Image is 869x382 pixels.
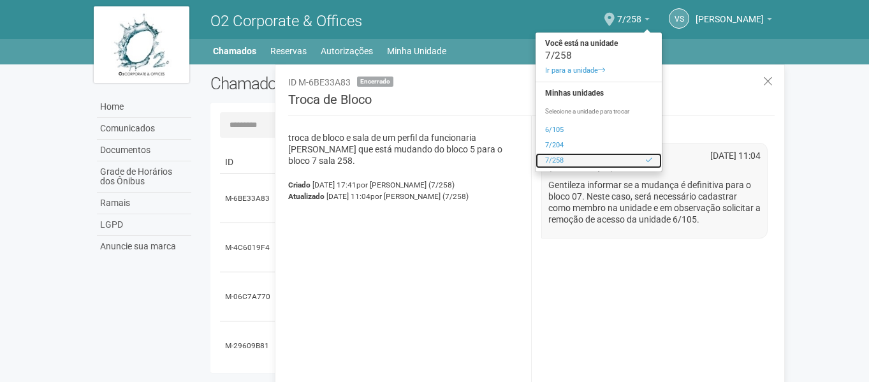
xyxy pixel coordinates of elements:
[220,151,277,174] td: ID
[220,223,277,272] td: M-4C6019F4
[288,132,522,166] p: troca de bloco e sala de um perfil da funcionaria [PERSON_NAME] que está mudando do bloco 5 para ...
[370,192,469,201] span: por [PERSON_NAME] (7/258)
[213,42,256,60] a: Chamados
[326,192,469,201] span: [DATE] 11:04
[97,118,191,140] a: Comunicados
[97,214,191,236] a: LGPD
[536,122,662,138] a: 6/105
[94,6,189,83] img: logo.jpg
[617,2,641,24] span: 7/258
[696,2,764,24] span: VINICIUS SANTOS DA ROCHA CORREA
[536,138,662,153] a: 7/204
[321,42,373,60] a: Autorizações
[210,74,435,93] h2: Chamados
[536,51,662,60] div: 7/258
[97,161,191,193] a: Grade de Horários dos Ônibus
[210,12,362,30] span: O2 Corporate & Offices
[548,179,761,225] p: Gentileza informar se a mudança é definitiva para o bloco 07. Neste caso, será necessário cadastr...
[220,272,277,321] td: M-06C7A770
[669,8,689,29] a: VS
[97,236,191,257] a: Anuncie sua marca
[312,180,455,189] span: [DATE] 17:41
[536,63,662,78] a: Ir para a unidade
[97,96,191,118] a: Home
[536,85,662,101] strong: Minhas unidades
[288,77,351,87] span: ID M-6BE33A83
[97,193,191,214] a: Ramais
[357,77,393,87] span: Encerrado
[693,150,770,161] div: [DATE] 11:04
[356,180,455,189] span: por [PERSON_NAME] (7/258)
[270,42,307,60] a: Reservas
[536,153,662,168] a: 7/258
[288,93,775,116] h3: Troca de Bloco
[387,42,446,60] a: Minha Unidade
[97,140,191,161] a: Documentos
[696,16,772,26] a: [PERSON_NAME]
[220,174,277,223] td: M-6BE33A83
[288,180,310,189] strong: Criado
[617,16,650,26] a: 7/258
[288,192,325,201] strong: Atualizado
[536,36,662,51] strong: Você está na unidade
[220,321,277,371] td: M-29609B81
[536,107,662,116] p: Selecione a unidade para trocar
